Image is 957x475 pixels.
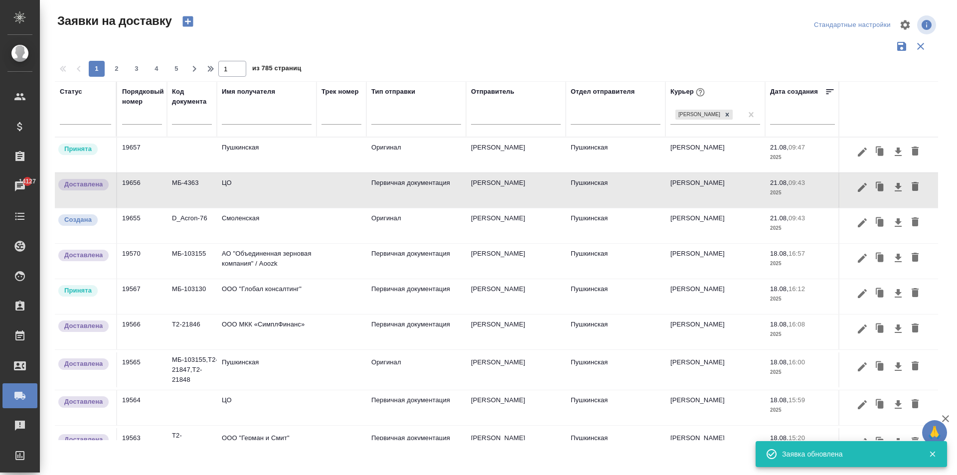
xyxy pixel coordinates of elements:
[871,395,890,414] button: Клонировать
[770,434,789,442] p: 18.08,
[217,279,317,314] td: ООО "Глобал консалтинг"
[366,173,466,208] td: Первичная документация
[471,87,514,97] div: Отправитель
[217,173,317,208] td: ЦО
[907,395,924,414] button: Удалить
[854,284,871,303] button: Редактировать
[57,319,111,333] div: Документы доставлены, фактическая дата доставки проставиться автоматически
[770,285,789,293] p: 18.08,
[871,357,890,376] button: Клонировать
[466,315,566,349] td: [PERSON_NAME]
[222,87,275,97] div: Имя получателя
[907,433,924,452] button: Удалить
[890,357,907,376] button: Скачать
[770,367,835,377] p: 2025
[782,449,914,459] div: Заявка обновлена
[217,138,317,172] td: Пушкинская
[117,315,167,349] td: 19566
[167,173,217,208] td: МБ-4363
[907,249,924,268] button: Удалить
[665,315,765,349] td: [PERSON_NAME]
[770,259,835,269] p: 2025
[176,13,200,30] button: Создать
[789,396,805,404] p: 15:59
[466,173,566,208] td: [PERSON_NAME]
[907,357,924,376] button: Удалить
[854,357,871,376] button: Редактировать
[854,249,871,268] button: Редактировать
[466,138,566,172] td: [PERSON_NAME]
[789,320,805,328] p: 16:08
[770,179,789,186] p: 21.08,
[57,284,111,298] div: Курьер назначен
[665,428,765,463] td: [PERSON_NAME]
[13,176,42,186] span: 14127
[665,173,765,208] td: [PERSON_NAME]
[64,144,92,154] p: Принята
[149,64,164,74] span: 4
[770,250,789,257] p: 18.08,
[566,173,665,208] td: Пушкинская
[371,87,415,97] div: Тип отправки
[57,213,111,227] div: Новая заявка, еще не передана в работу
[217,208,317,243] td: Смоленская
[566,315,665,349] td: Пушкинская
[770,329,835,339] p: 2025
[64,179,103,189] p: Доставлена
[674,109,734,121] div: Балакирева Арина
[871,319,890,338] button: Клонировать
[770,320,789,328] p: 18.08,
[117,138,167,172] td: 19657
[566,279,665,314] td: Пушкинская
[871,249,890,268] button: Клонировать
[566,428,665,463] td: Пушкинская
[217,390,317,425] td: ЦО
[789,179,805,186] p: 09:43
[770,294,835,304] p: 2025
[64,250,103,260] p: Доставлена
[117,428,167,463] td: 19563
[892,37,911,56] button: Сохранить фильтры
[770,358,789,366] p: 18.08,
[366,428,466,463] td: Первичная документация
[172,87,212,107] div: Код документа
[217,244,317,279] td: АО "Объединенная зерновая компания" / Aoozk
[168,61,184,77] button: 5
[854,433,871,452] button: Редактировать
[217,352,317,387] td: Пушкинская
[64,435,103,445] p: Доставлена
[890,213,907,232] button: Скачать
[466,244,566,279] td: [PERSON_NAME]
[871,433,890,452] button: Клонировать
[321,87,359,97] div: Трек номер
[466,390,566,425] td: [PERSON_NAME]
[167,244,217,279] td: МБ-103155
[117,390,167,425] td: 19564
[566,138,665,172] td: Пушкинская
[854,178,871,197] button: Редактировать
[770,188,835,198] p: 2025
[890,433,907,452] button: Скачать
[911,37,930,56] button: Сбросить фильтры
[770,214,789,222] p: 21.08,
[854,143,871,161] button: Редактировать
[366,279,466,314] td: Первичная документация
[167,350,217,390] td: МБ-103155,Т2-21847,Т2-21848
[694,86,707,99] button: При выборе курьера статус заявки автоматически поменяется на «Принята»
[907,284,924,303] button: Удалить
[789,250,805,257] p: 16:57
[675,110,722,120] div: [PERSON_NAME]
[789,358,805,366] p: 16:00
[811,17,893,33] div: split button
[57,433,111,447] div: Документы доставлены, фактическая дата доставки проставиться автоматически
[907,319,924,338] button: Удалить
[926,422,943,443] span: 🙏
[665,352,765,387] td: [PERSON_NAME]
[871,284,890,303] button: Клонировать
[217,428,317,463] td: ООО "Герман и Смит"
[571,87,635,97] div: Отдел отправителя
[117,208,167,243] td: 19655
[871,143,890,161] button: Клонировать
[109,61,125,77] button: 2
[907,143,924,161] button: Удалить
